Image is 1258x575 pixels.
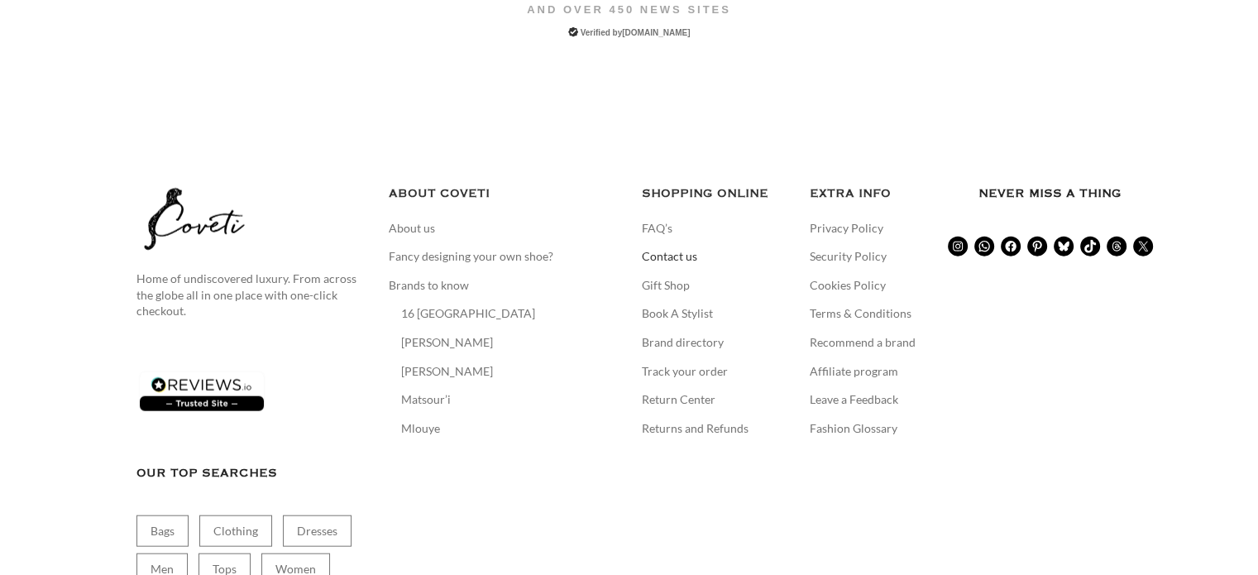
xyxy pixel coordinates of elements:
[389,277,471,294] a: Brands to know
[401,391,452,408] a: Matsour’i
[389,184,617,203] h5: ABOUT COVETI
[642,277,691,294] a: Gift Shop
[810,334,917,351] a: Recommend a brand
[810,220,885,237] a: Privacy Policy
[389,248,555,265] a: Fancy designing your own shoe?
[978,184,1122,203] h3: Never miss a thing
[401,363,495,380] a: [PERSON_NAME]
[810,248,888,265] a: Security Policy
[810,363,900,380] a: Affiliate program
[401,305,537,322] a: 16 [GEOGRAPHIC_DATA]
[199,515,272,547] a: Clothing (17,479 items)
[642,334,725,351] a: Brand directory
[810,277,887,294] a: Cookies Policy
[581,27,691,38] span: Verified by
[642,420,750,437] a: Returns and Refunds
[389,220,437,237] a: About us
[810,420,899,437] a: Fashion Glossary
[136,464,365,482] h3: Our Top Searches
[642,248,699,265] a: Contact us
[642,220,674,237] a: FAQ’s
[136,271,365,319] p: Home of undiscovered luxury. From across the globe all in one place with one-click checkout.
[401,334,495,351] a: [PERSON_NAME]
[810,184,954,203] h5: EXTRA INFO
[283,515,352,547] a: Dresses (9,345 items)
[136,515,189,547] a: Bags (1,749 items)
[642,184,786,203] h5: SHOPPING ONLINE
[642,391,717,408] a: Return Center
[642,305,715,322] a: Book A Stylist
[401,420,442,437] a: Mlouye
[642,363,729,380] a: Track your order
[810,305,913,322] a: Terms & Conditions
[141,3,1118,17] span: AND OVER 450 NEWS SITES
[622,28,690,37] a: [DOMAIN_NAME]
[810,391,900,408] a: Leave a Feedback
[136,369,267,414] img: reviews-trust-logo-2.png
[568,27,578,37] img: public
[136,184,252,254] img: coveti-black-logo_ueqiqk.png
